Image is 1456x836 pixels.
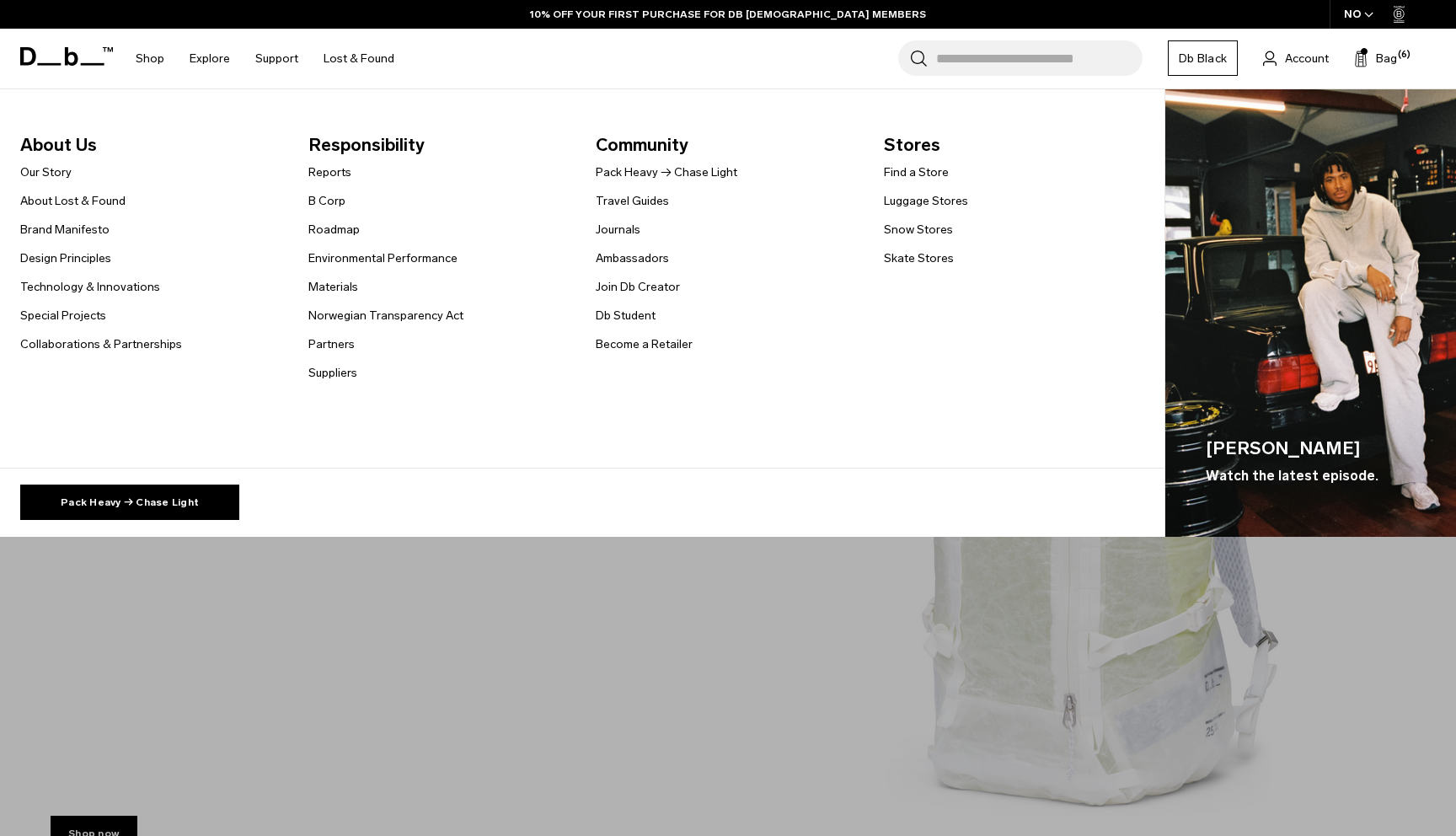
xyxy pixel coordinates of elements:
a: Design Principles [20,249,111,267]
span: Community [596,131,857,158]
a: Environmental Performance [308,249,458,267]
button: Bag (6) [1354,48,1397,68]
a: Find a Store [884,163,949,181]
img: Db [1165,89,1456,537]
a: Roadmap [308,221,360,238]
a: Snow Stores [884,221,953,238]
a: Pack Heavy → Chase Light [20,485,239,520]
a: Account [1263,48,1329,68]
a: Pack Heavy → Chase Light [596,163,737,181]
span: Stores [884,131,1145,158]
span: Bag [1376,50,1397,67]
a: Brand Manifesto [20,221,110,238]
a: Explore [190,29,230,88]
a: Materials [308,278,358,296]
span: Watch the latest episode. [1206,466,1378,486]
span: Responsibility [308,131,570,158]
a: Db Student [596,307,656,324]
a: Become a Retailer [596,335,693,353]
a: Our Story [20,163,72,181]
a: Db Black [1168,40,1238,76]
a: B Corp [308,192,345,210]
a: Suppliers [308,364,357,382]
span: (6) [1398,48,1410,62]
a: About Lost & Found [20,192,126,210]
a: Travel Guides [596,192,669,210]
a: Journals [596,221,640,238]
a: Special Projects [20,307,106,324]
span: [PERSON_NAME] [1206,435,1378,462]
a: Shop [136,29,164,88]
a: Ambassadors [596,249,669,267]
a: Reports [308,163,351,181]
a: Support [255,29,298,88]
a: Lost & Found [324,29,394,88]
a: Luggage Stores [884,192,968,210]
span: About Us [20,131,281,158]
a: Skate Stores [884,249,954,267]
a: [PERSON_NAME] Watch the latest episode. Db [1165,89,1456,537]
a: Technology & Innovations [20,278,160,296]
a: Partners [308,335,355,353]
a: 10% OFF YOUR FIRST PURCHASE FOR DB [DEMOGRAPHIC_DATA] MEMBERS [530,7,926,22]
nav: Main Navigation [123,29,407,88]
a: Join Db Creator [596,278,680,296]
a: Norwegian Transparency Act [308,307,463,324]
span: Account [1285,50,1329,67]
a: Collaborations & Partnerships [20,335,182,353]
